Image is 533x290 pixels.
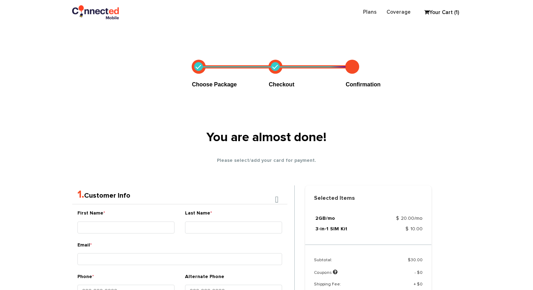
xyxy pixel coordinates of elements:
a: Plans [358,5,382,19]
td: $ 20.00/mo [369,215,423,225]
a: 1.Customer Info [77,192,130,199]
a: 2GB/mo [315,216,335,221]
label: First Name [77,210,105,220]
p: Please select/add your card for payment. [72,157,461,164]
td: - $ [388,269,423,281]
span: Choose Package [192,81,237,87]
span: 0 [420,271,423,275]
td: Subtotal: [314,257,388,269]
a: Your Cart (1) [421,7,456,18]
span: Confirmation [346,81,381,87]
span: 0 [420,282,423,286]
strong: Selected Items [305,194,431,202]
label: Last Name [185,210,212,220]
label: Email [77,242,92,252]
a: Coverage [382,5,416,19]
h1: You are almost done! [155,131,379,145]
span: Checkout [269,81,294,87]
a: 3-in-1 SIM Kit [315,226,347,231]
td: Coupons [314,269,388,281]
span: 30.00 [411,258,423,262]
td: $ [388,257,423,269]
span: 1. [77,189,84,200]
td: $ 10.00 [369,225,423,236]
label: Alternate Phone [185,273,224,283]
label: Phone [77,273,94,283]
